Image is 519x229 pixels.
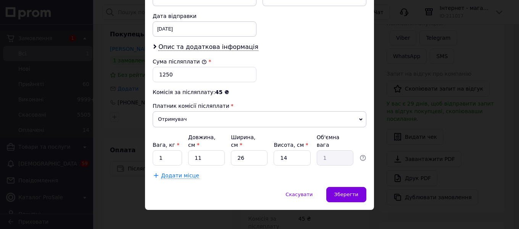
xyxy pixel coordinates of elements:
label: Вага, кг [153,142,179,148]
div: Об'ємна вага [317,133,353,149]
label: Висота, см [274,142,308,148]
div: Комісія за післяплату: [153,88,366,96]
div: Дата відправки [153,12,256,20]
span: 45 ₴ [215,89,229,95]
span: Додати місце [161,172,199,179]
label: Ширина, см [231,134,255,148]
span: Опис та додаткова інформація [158,43,258,51]
span: Платник комісії післяплати [153,103,229,109]
label: Сума післяплати [153,58,207,65]
span: Зберегти [334,192,358,197]
span: Отримувач [153,111,366,127]
label: Довжина, см [188,134,216,148]
span: Скасувати [285,192,313,197]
